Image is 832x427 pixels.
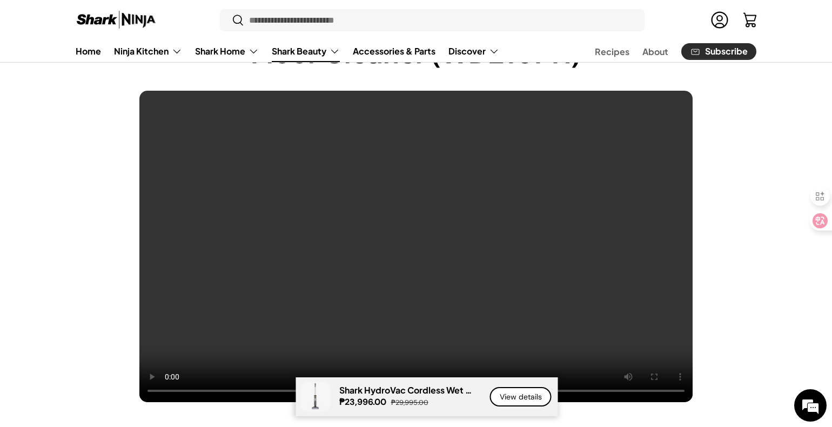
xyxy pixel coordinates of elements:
[76,10,157,31] img: Shark Ninja Philippines
[490,387,552,407] a: View details
[353,40,435,62] a: Accessories & Parts
[300,382,331,412] img: shark-hyrdrovac-wet-and-dry-hard-floor-clearner-full-view-sharkninja
[391,398,428,407] s: ₱29,995.00
[5,295,206,333] textarea: Type your message and hit 'Enter'
[442,40,506,62] summary: Discover
[76,40,101,62] a: Home
[681,43,756,60] a: Subscribe
[595,41,629,62] a: Recipes
[63,136,149,245] span: We're online!
[339,385,477,395] p: Shark HydroVac Cordless Wet & Dry Hard Floor Cleaner (WD210PH)
[189,40,265,62] summary: Shark Home
[108,40,189,62] summary: Ninja Kitchen
[569,40,756,62] nav: Secondary
[705,48,748,56] span: Subscribe
[642,41,668,62] a: About
[339,396,389,408] strong: ₱23,996.00
[76,40,499,62] nav: Primary
[177,5,203,31] div: Minimize live chat window
[265,40,346,62] summary: Shark Beauty
[56,60,182,74] div: Chat with us now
